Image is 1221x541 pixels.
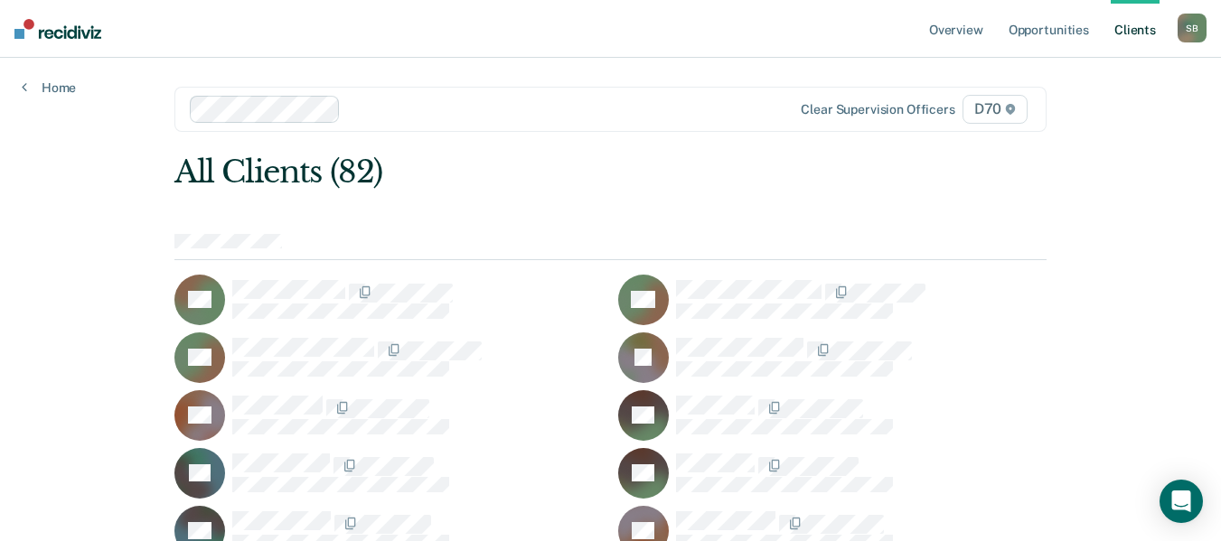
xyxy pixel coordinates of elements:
[174,154,872,191] div: All Clients (82)
[14,19,101,39] img: Recidiviz
[963,95,1028,124] span: D70
[1178,14,1207,42] div: S B
[1178,14,1207,42] button: SB
[801,102,954,117] div: Clear supervision officers
[22,79,76,96] a: Home
[1160,480,1203,523] div: Open Intercom Messenger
